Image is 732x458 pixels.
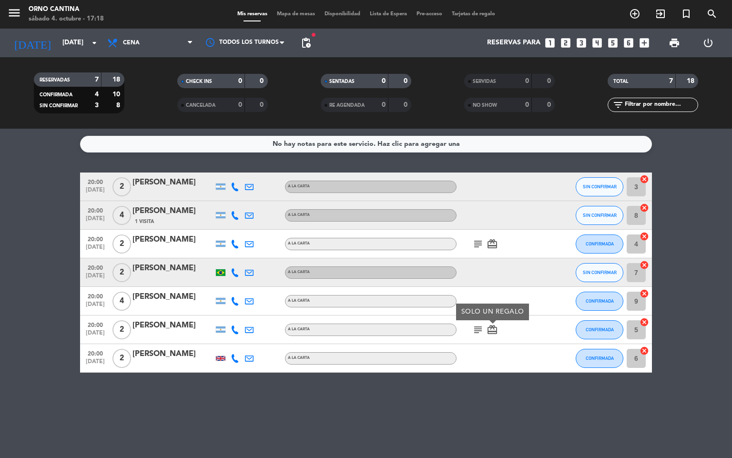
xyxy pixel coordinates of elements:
[83,301,107,312] span: [DATE]
[123,40,140,46] span: Cena
[525,78,529,84] strong: 0
[260,102,265,108] strong: 0
[83,215,107,226] span: [DATE]
[83,262,107,273] span: 20:00
[311,32,316,38] span: fiber_manual_record
[112,234,131,254] span: 2
[456,304,529,320] div: SOLO UN REGALO
[583,213,617,218] span: SIN CONFIRMAR
[640,174,649,184] i: cancel
[473,103,497,108] span: NO SHOW
[132,205,213,217] div: [PERSON_NAME]
[7,32,58,53] i: [DATE]
[472,324,484,336] i: subject
[238,102,242,108] strong: 0
[583,184,617,189] span: SIN CONFIRMAR
[29,5,104,14] div: Orno Cantina
[547,78,553,84] strong: 0
[95,76,99,83] strong: 7
[288,270,310,274] span: A LA CARTA
[544,37,556,49] i: looks_one
[132,291,213,303] div: [PERSON_NAME]
[655,8,666,20] i: exit_to_app
[132,176,213,189] div: [PERSON_NAME]
[681,8,692,20] i: turned_in_not
[640,203,649,213] i: cancel
[112,76,122,83] strong: 18
[640,317,649,327] i: cancel
[559,37,572,49] i: looks_two
[687,78,696,84] strong: 18
[135,218,154,225] span: 1 Visita
[112,263,131,282] span: 2
[638,37,651,49] i: add_box
[640,260,649,270] i: cancel
[288,242,310,245] span: A LA CARTA
[186,79,212,84] span: CHECK INS
[576,292,623,311] button: CONFIRMADA
[116,102,122,109] strong: 8
[706,8,718,20] i: search
[576,177,623,196] button: SIN CONFIRMAR
[576,206,623,225] button: SIN CONFIRMAR
[132,262,213,275] div: [PERSON_NAME]
[487,238,498,250] i: card_giftcard
[525,102,529,108] strong: 0
[607,37,619,49] i: looks_5
[288,213,310,217] span: A LA CARTA
[640,346,649,356] i: cancel
[132,319,213,332] div: [PERSON_NAME]
[95,91,99,98] strong: 4
[404,102,409,108] strong: 0
[586,241,614,246] span: CONFIRMADA
[83,358,107,369] span: [DATE]
[83,319,107,330] span: 20:00
[40,103,78,108] span: SIN CONFIRMAR
[586,298,614,304] span: CONFIRMADA
[83,290,107,301] span: 20:00
[691,29,725,57] div: LOG OUT
[95,102,99,109] strong: 3
[273,139,460,150] div: No hay notas para este servicio. Haz clic para agregar una
[382,102,386,108] strong: 0
[300,37,312,49] span: pending_actions
[622,37,635,49] i: looks_6
[382,78,386,84] strong: 0
[7,6,21,23] button: menu
[7,6,21,20] i: menu
[238,78,242,84] strong: 0
[702,37,714,49] i: power_settings_new
[487,39,540,47] span: Reservas para
[112,320,131,339] span: 2
[612,99,624,111] i: filter_list
[576,320,623,339] button: CONFIRMADA
[447,11,500,17] span: Tarjetas de regalo
[669,37,680,49] span: print
[576,263,623,282] button: SIN CONFIRMAR
[576,234,623,254] button: CONFIRMADA
[233,11,272,17] span: Mis reservas
[412,11,447,17] span: Pre-acceso
[112,91,122,98] strong: 10
[112,206,131,225] span: 4
[629,8,640,20] i: add_circle_outline
[83,347,107,358] span: 20:00
[320,11,365,17] span: Disponibilidad
[132,234,213,246] div: [PERSON_NAME]
[547,102,553,108] strong: 0
[329,103,365,108] span: RE AGENDADA
[83,244,107,255] span: [DATE]
[472,238,484,250] i: subject
[89,37,100,49] i: arrow_drop_down
[473,79,496,84] span: SERVIDAS
[288,327,310,331] span: A LA CARTA
[83,204,107,215] span: 20:00
[40,78,70,82] span: RESERVADAS
[112,349,131,368] span: 2
[83,176,107,187] span: 20:00
[583,270,617,275] span: SIN CONFIRMAR
[83,330,107,341] span: [DATE]
[591,37,603,49] i: looks_4
[586,356,614,361] span: CONFIRMADA
[83,233,107,244] span: 20:00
